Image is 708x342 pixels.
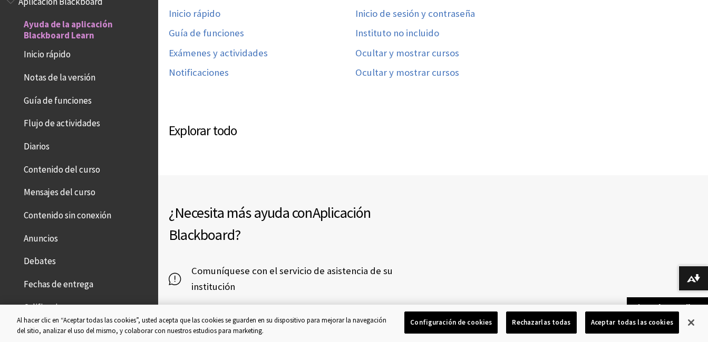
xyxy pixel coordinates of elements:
[355,47,459,59] a: Ocultar y mostrar cursos
[169,8,220,20] a: Inicio rápido
[24,68,95,83] span: Notas de la versión
[17,315,390,336] div: Al hacer clic en “Aceptar todas las cookies”, usted acepta que las cookies se guarden en su dispo...
[24,115,100,129] span: Flujo de actividades
[24,229,58,244] span: Anuncios
[355,27,439,39] a: Instituto no incluido
[169,47,268,59] a: Exámenes y actividades
[627,297,708,317] a: Volver arriba
[24,206,111,220] span: Contenido sin conexión
[355,8,475,20] a: Inicio de sesión y contraseña
[169,67,229,79] a: Notificaciones
[24,298,75,313] span: Calificaciones
[680,311,703,334] button: Cerrar
[355,67,459,79] a: Ocultar y mostrar cursos
[181,263,433,295] span: Comuníquese con el servicio de asistencia de su institución
[24,46,71,60] span: Inicio rápido
[24,160,100,175] span: Contenido del curso
[585,311,679,334] button: Aceptar todas las cookies
[169,263,433,295] a: Comuníquese con el servicio de asistencia de su institución
[169,202,433,246] h2: ¿Necesita más ayuda con ?
[169,121,541,141] h3: Explorar todo
[24,275,93,289] span: Fechas de entrega
[169,27,244,39] a: Guía de funciones
[169,203,371,244] span: Aplicación Blackboard
[24,137,50,152] span: Diarios
[24,253,56,267] span: Debates
[404,311,498,334] button: Configuración de cookies
[24,16,151,41] span: Ayuda de la aplicación Blackboard Learn
[24,92,92,106] span: Guía de funciones
[506,311,576,334] button: Rechazarlas todas
[24,184,95,198] span: Mensajes del curso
